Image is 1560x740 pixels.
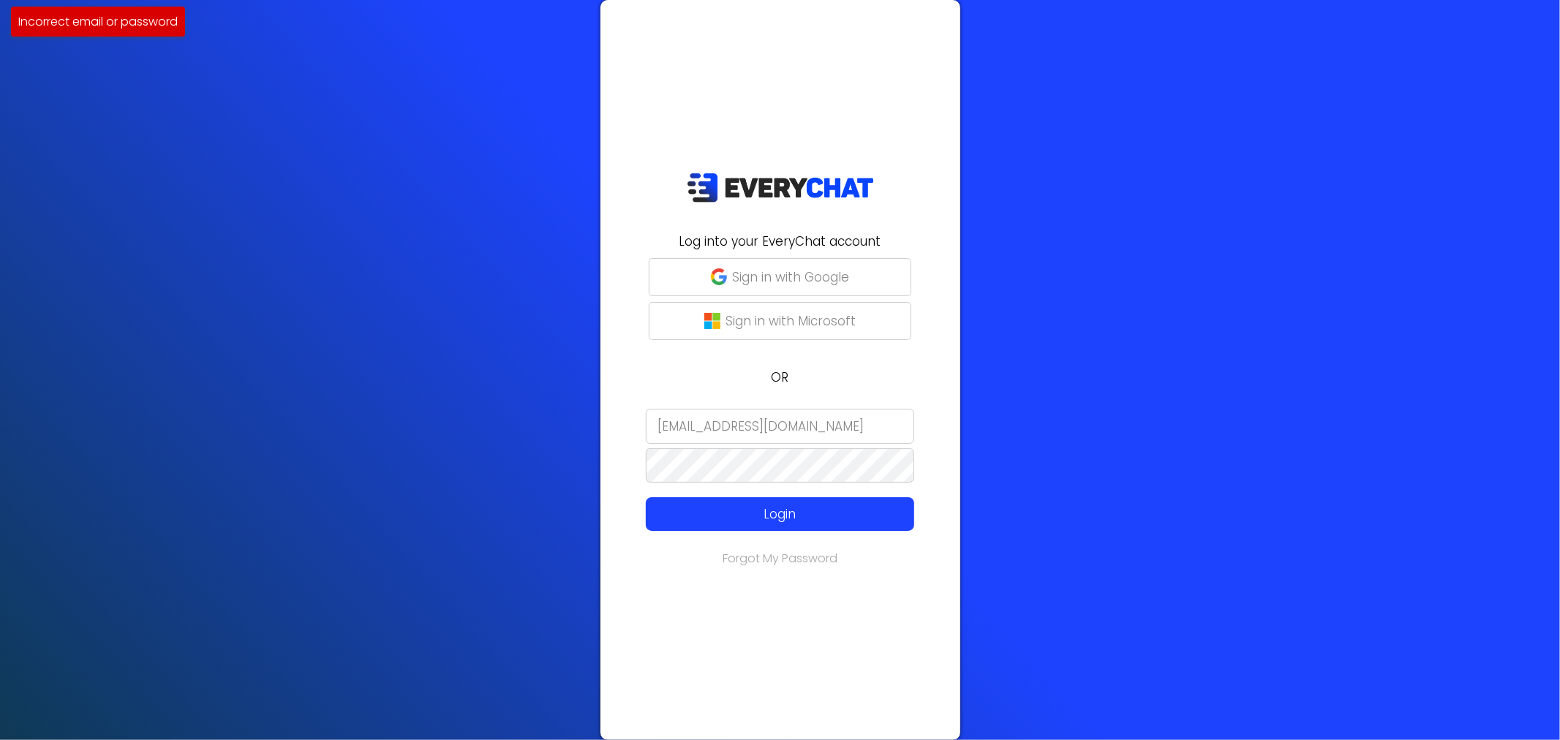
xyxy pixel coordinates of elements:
[649,258,911,296] button: Sign in with Google
[704,313,720,329] img: microsoft-logo.png
[646,409,914,444] input: Email
[609,368,952,387] p: OR
[726,312,856,331] p: Sign in with Microsoft
[649,302,911,340] button: Sign in with Microsoft
[646,497,914,531] button: Login
[733,268,850,287] p: Sign in with Google
[723,550,837,567] a: Forgot My Password
[711,268,727,284] img: google-g.png
[18,12,178,31] p: Incorrect email or password
[673,505,887,524] p: Login
[609,232,952,251] h2: Log into your EveryChat account
[687,173,874,203] img: EveryChat_logo_dark.png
